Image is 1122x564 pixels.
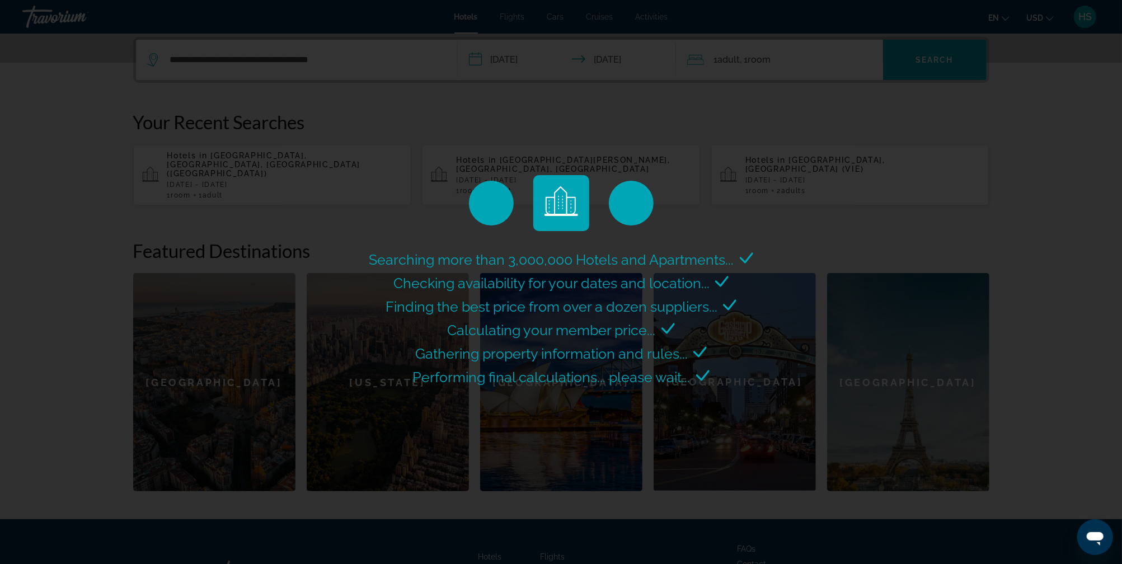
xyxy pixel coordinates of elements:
[1077,519,1113,555] iframe: Button to launch messaging window
[369,251,734,268] span: Searching more than 3,000,000 Hotels and Apartments...
[386,298,717,315] span: Finding the best price from over a dozen suppliers...
[413,369,691,386] span: Performing final calculations... please wait...
[393,275,710,292] span: Checking availability for your dates and location...
[448,322,656,339] span: Calculating your member price...
[415,345,688,362] span: Gathering property information and rules...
